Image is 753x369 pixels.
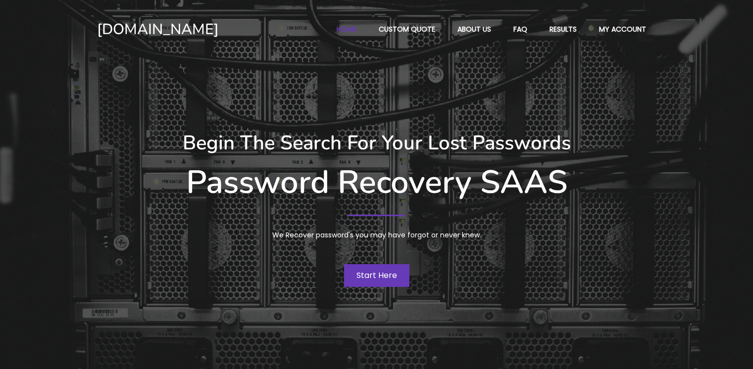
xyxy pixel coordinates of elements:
span: FAQ [513,25,527,34]
a: About Us [447,20,502,39]
span: Results [550,25,577,34]
span: About Us [457,25,491,34]
a: Home [326,20,367,39]
span: Start Here [356,270,397,281]
p: We Recover password's you may have forgot or never knew. [191,229,562,241]
a: Custom Quote [368,20,446,39]
h3: Begin The Search For Your Lost Passwords [97,131,656,155]
span: Home [337,25,356,34]
span: Custom Quote [379,25,435,34]
span: My account [599,25,646,34]
a: Start Here [344,264,409,287]
h1: Password Recovery SAAS [97,163,656,202]
a: My account [589,20,656,39]
a: FAQ [503,20,538,39]
a: Results [539,20,587,39]
a: [DOMAIN_NAME] [97,20,287,39]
